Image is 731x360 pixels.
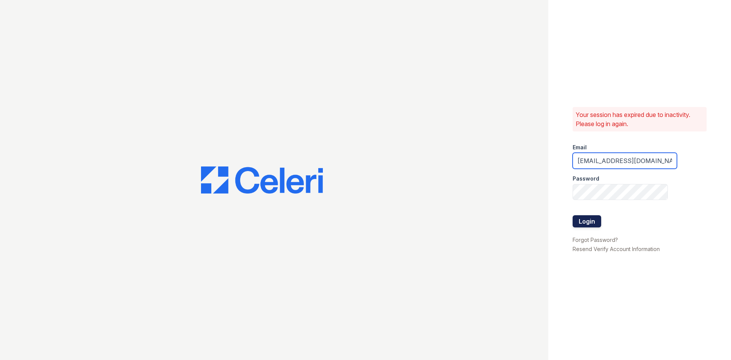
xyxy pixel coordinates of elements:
[573,175,599,182] label: Password
[201,166,323,194] img: CE_Logo_Blue-a8612792a0a2168367f1c8372b55b34899dd931a85d93a1a3d3e32e68fde9ad4.png
[573,215,601,227] button: Login
[573,246,660,252] a: Resend Verify Account Information
[573,144,587,151] label: Email
[573,237,618,243] a: Forgot Password?
[576,110,704,128] p: Your session has expired due to inactivity. Please log in again.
